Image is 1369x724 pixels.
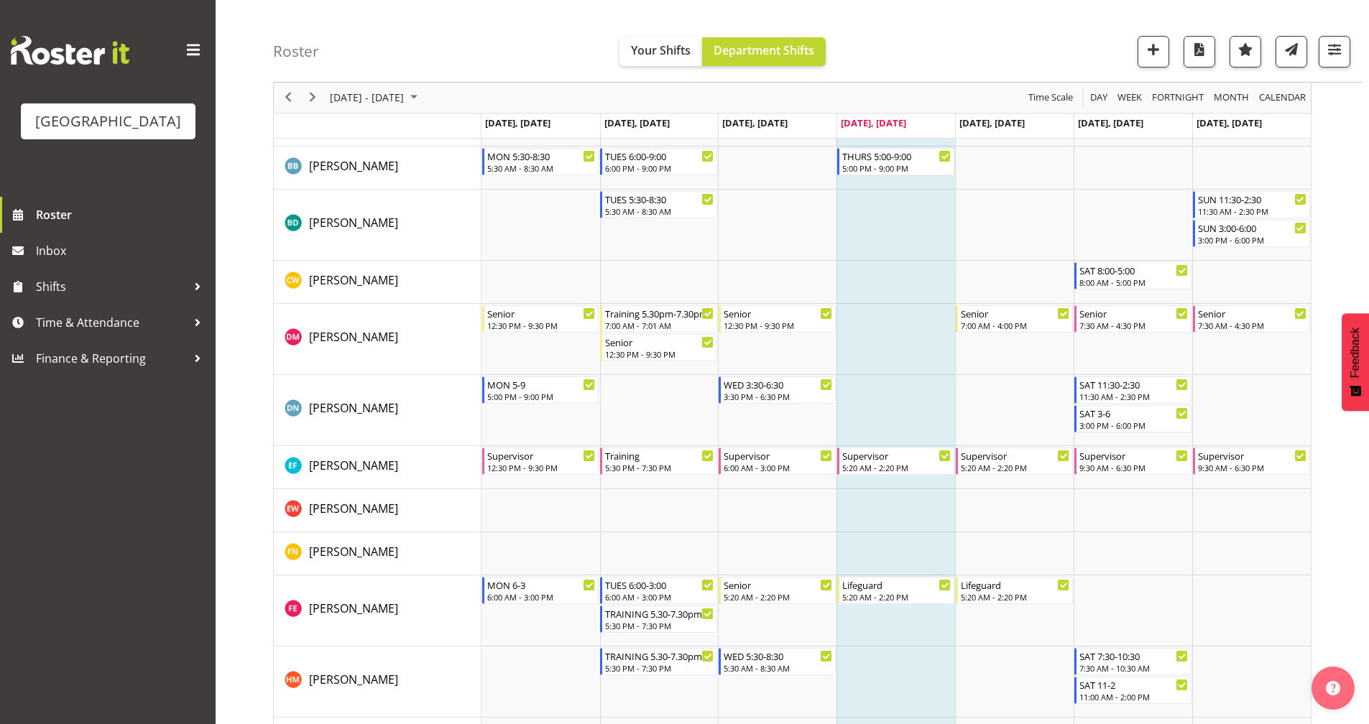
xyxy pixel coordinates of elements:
div: Lifeguard [842,577,951,592]
div: 5:20 AM - 2:20 PM [961,462,1069,473]
a: [PERSON_NAME] [309,328,398,345]
div: Lifeguard [961,577,1069,592]
div: SUN 3:00-6:00 [1198,221,1306,235]
span: [PERSON_NAME] [309,400,398,416]
a: [PERSON_NAME] [309,543,398,560]
div: Hamish McKenzie"s event - SAT 7:30-10:30 Begin From Saturday, August 16, 2025 at 7:30:00 AM GMT+1... [1074,648,1191,675]
span: [PERSON_NAME] [309,600,398,616]
div: Devon Morris-Brown"s event - Senior Begin From Monday, August 11, 2025 at 12:30:00 PM GMT+12:00 E... [482,305,599,333]
span: Fortnight [1151,89,1205,107]
span: Inbox [36,240,208,261]
div: Earl Foran"s event - Supervisor Begin From Wednesday, August 13, 2025 at 6:00:00 AM GMT+12:00 End... [719,447,836,475]
div: 5:30 PM - 7:30 PM [605,620,714,631]
div: SAT 11:30-2:30 [1079,377,1188,391]
div: 3:00 PM - 6:00 PM [1198,234,1306,246]
div: Finn Edwards"s event - Senior Begin From Wednesday, August 13, 2025 at 5:20:00 AM GMT+12:00 Ends ... [719,577,836,604]
td: Drew Nielsen resource [274,375,481,446]
span: [DATE], [DATE] [1078,116,1143,129]
div: TRAINING 5.30-7.30pm [605,606,714,621]
div: Senior [961,306,1069,320]
span: Your Shifts [631,42,691,58]
span: [DATE] - [DATE] [328,89,405,107]
a: [PERSON_NAME] [309,457,398,474]
div: previous period [276,83,300,113]
button: Feedback - Show survey [1342,313,1369,411]
span: Day [1089,89,1109,107]
div: MON 5-9 [487,377,596,391]
div: Devon Morris-Brown"s event - Senior Begin From Sunday, August 17, 2025 at 7:30:00 AM GMT+12:00 En... [1193,305,1310,333]
div: TUES 6:00-9:00 [605,149,714,163]
div: 6:00 PM - 9:00 PM [605,162,714,174]
div: Earl Foran"s event - Supervisor Begin From Monday, August 11, 2025 at 12:30:00 PM GMT+12:00 Ends ... [482,447,599,475]
div: 9:30 AM - 6:30 PM [1079,462,1188,473]
div: 5:20 AM - 2:20 PM [961,591,1069,603]
span: [DATE], [DATE] [485,116,550,129]
span: [PERSON_NAME] [309,458,398,473]
div: Drew Nielsen"s event - SAT 3-6 Begin From Saturday, August 16, 2025 at 3:00:00 PM GMT+12:00 Ends ... [1074,405,1191,432]
div: TUES 5:30-8:30 [605,192,714,206]
div: 12:30 PM - 9:30 PM [605,348,714,360]
div: Senior [605,335,714,349]
div: 5:30 AM - 8:30 AM [605,205,714,217]
div: Supervisor [1079,448,1188,463]
div: Supervisor [724,448,832,463]
button: Add a new shift [1138,36,1169,68]
div: Training [605,448,714,463]
div: 5:00 PM - 9:00 PM [842,162,951,174]
div: next period [300,83,325,113]
td: Cain Wilson resource [274,261,481,304]
div: Finn Edwards"s event - TUES 6:00-3:00 Begin From Tuesday, August 12, 2025 at 6:00:00 AM GMT+12:00... [600,577,717,604]
span: Shifts [36,276,187,297]
a: [PERSON_NAME] [309,671,398,688]
div: Senior [724,577,832,592]
div: 12:30 PM - 9:30 PM [487,462,596,473]
button: Download a PDF of the roster according to the set date range. [1184,36,1215,68]
span: Time Scale [1027,89,1074,107]
button: Month [1257,89,1309,107]
div: 5:20 AM - 2:20 PM [842,462,951,473]
div: 6:00 AM - 3:00 PM [487,591,596,603]
a: [PERSON_NAME] [309,271,398,289]
div: Braedyn Dykes"s event - TUES 5:30-8:30 Begin From Tuesday, August 12, 2025 at 5:30:00 AM GMT+12:0... [600,191,717,218]
div: August 11 - 17, 2025 [325,83,426,113]
div: Finn Edwards"s event - TRAINING 5.30-7.30pm Begin From Tuesday, August 12, 2025 at 5:30:00 PM GMT... [600,605,717,633]
div: Drew Nielsen"s event - WED 3:30-6:30 Begin From Wednesday, August 13, 2025 at 3:30:00 PM GMT+12:0... [719,376,836,404]
div: Bradley Barton"s event - THURS 5:00-9:00 Begin From Thursday, August 14, 2025 at 5:00:00 PM GMT+1... [837,148,954,175]
div: WED 5:30-8:30 [724,649,832,663]
div: MON 6-3 [487,577,596,592]
div: 7:30 AM - 4:30 PM [1079,320,1188,331]
div: Bradley Barton"s event - MON 5:30-8:30 Begin From Monday, August 11, 2025 at 5:30:00 AM GMT+12:00... [482,148,599,175]
a: [PERSON_NAME] [309,214,398,231]
div: 12:30 PM - 9:30 PM [724,320,832,331]
span: Time & Attendance [36,312,187,333]
td: Felix Nicols resource [274,532,481,575]
div: WED 3:30-6:30 [724,377,832,391]
div: 8:00 AM - 5:00 PM [1079,277,1188,288]
div: Bradley Barton"s event - TUES 6:00-9:00 Begin From Tuesday, August 12, 2025 at 6:00:00 PM GMT+12:... [600,148,717,175]
div: Devon Morris-Brown"s event - Senior Begin From Wednesday, August 13, 2025 at 12:30:00 PM GMT+12:0... [719,305,836,333]
span: Feedback [1349,328,1362,378]
div: Cain Wilson"s event - SAT 8:00-5:00 Begin From Saturday, August 16, 2025 at 8:00:00 AM GMT+12:00 ... [1074,262,1191,289]
div: Earl Foran"s event - Supervisor Begin From Sunday, August 17, 2025 at 9:30:00 AM GMT+12:00 Ends A... [1193,447,1310,475]
div: MON 5:30-8:30 [487,149,596,163]
div: 5:20 AM - 2:20 PM [842,591,951,603]
div: 11:00 AM - 2:00 PM [1079,691,1188,702]
div: Devon Morris-Brown"s event - Training 5.30pm-7.30pm Begin From Tuesday, August 12, 2025 at 7:00:0... [600,305,717,333]
button: Time Scale [1026,89,1076,107]
div: Earl Foran"s event - Supervisor Begin From Thursday, August 14, 2025 at 5:20:00 AM GMT+12:00 Ends... [837,447,954,475]
button: Next [303,89,323,107]
div: Braedyn Dykes"s event - SUN 3:00-6:00 Begin From Sunday, August 17, 2025 at 3:00:00 PM GMT+12:00 ... [1193,220,1310,247]
div: 7:00 AM - 4:00 PM [961,320,1069,331]
h4: Roster [273,43,319,60]
div: 7:30 AM - 4:30 PM [1198,320,1306,331]
img: help-xxl-2.png [1326,681,1340,695]
div: Senior [1198,306,1306,320]
span: Department Shifts [714,42,814,58]
div: 5:30 PM - 7:30 PM [605,662,714,674]
button: Timeline Day [1088,89,1110,107]
div: 12:30 PM - 9:30 PM [487,320,596,331]
td: Finn Edwards resource [274,575,481,646]
button: Timeline Week [1115,89,1145,107]
div: Devon Morris-Brown"s event - Senior Begin From Saturday, August 16, 2025 at 7:30:00 AM GMT+12:00 ... [1074,305,1191,333]
span: [DATE], [DATE] [841,116,906,129]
